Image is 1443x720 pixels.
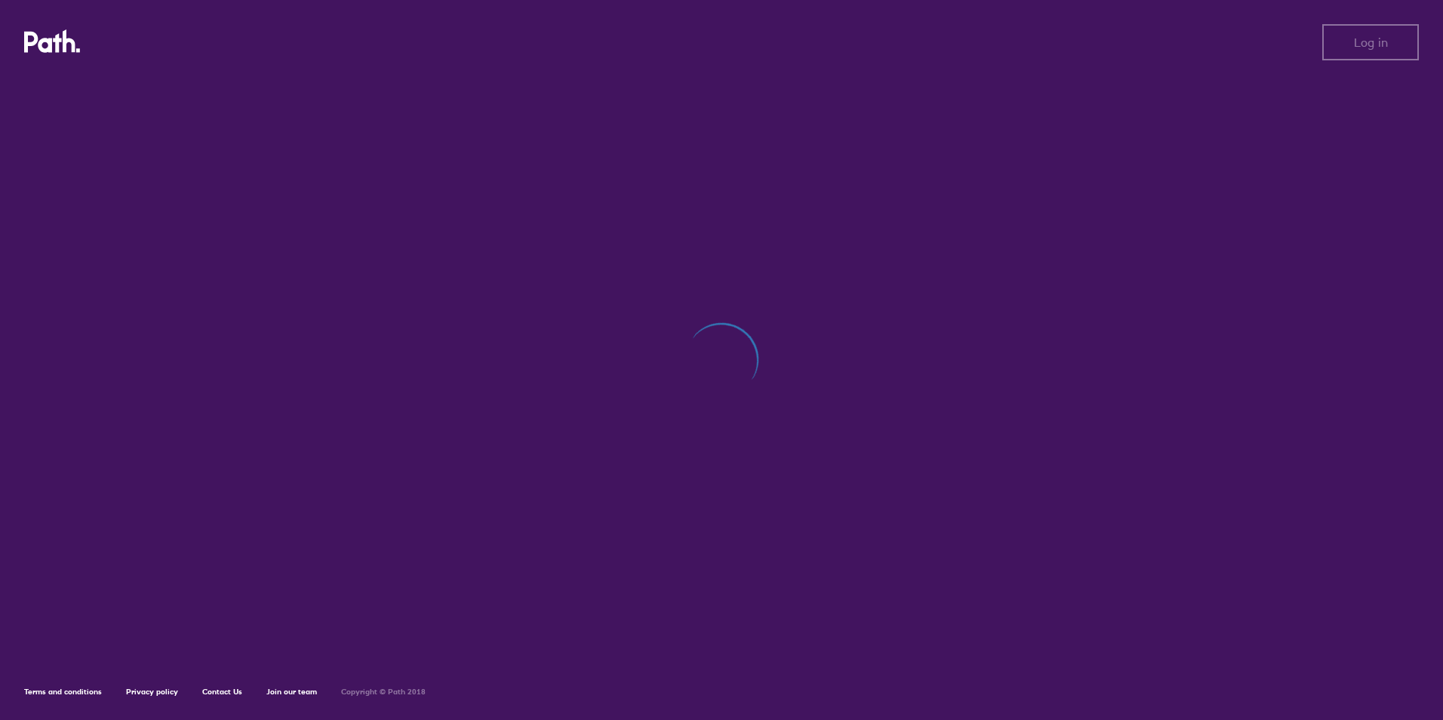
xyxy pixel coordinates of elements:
[1354,35,1388,49] span: Log in
[341,688,426,697] h6: Copyright © Path 2018
[202,687,242,697] a: Contact Us
[126,687,178,697] a: Privacy policy
[24,687,102,697] a: Terms and conditions
[266,687,317,697] a: Join our team
[1322,24,1419,60] button: Log in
